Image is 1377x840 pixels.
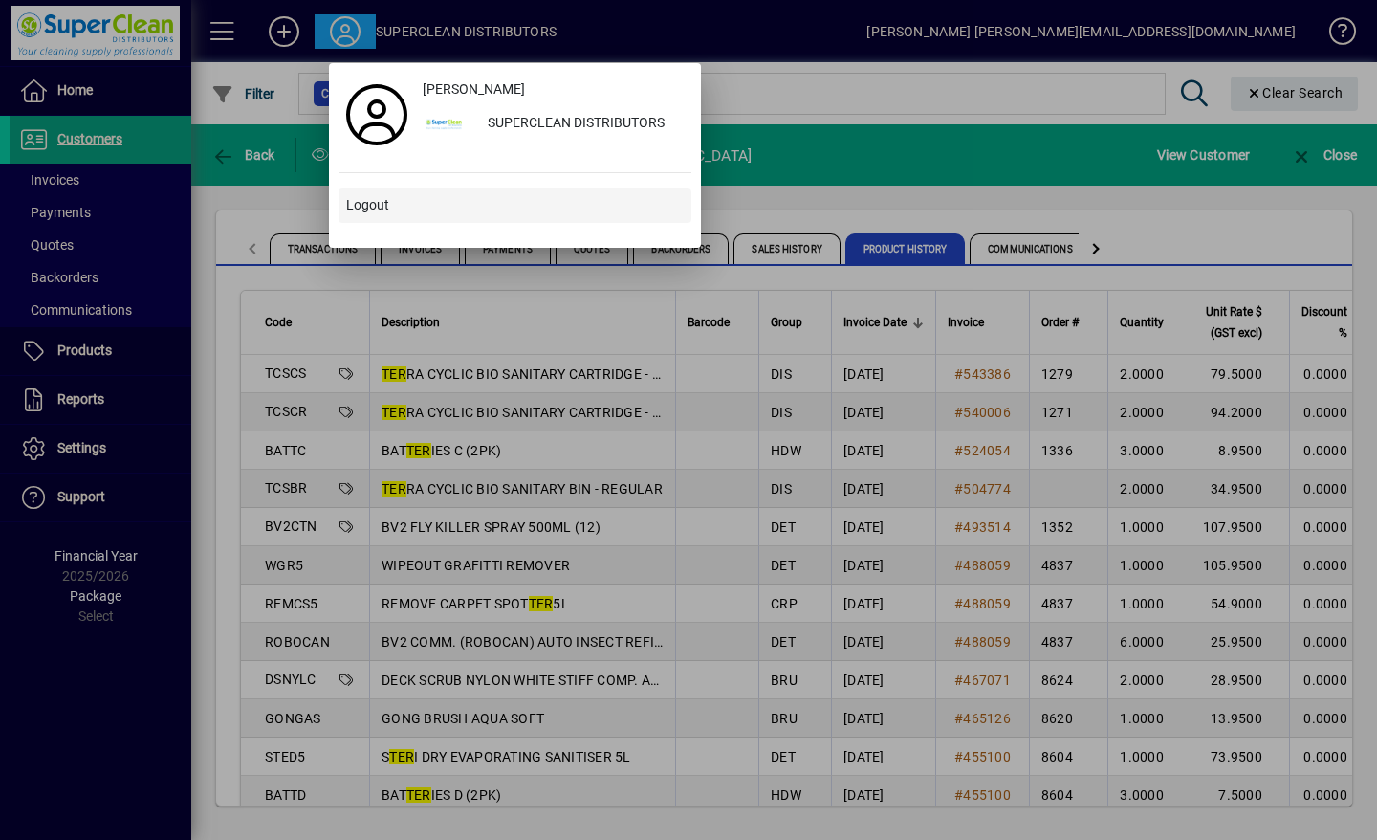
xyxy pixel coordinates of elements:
a: [PERSON_NAME] [415,73,691,107]
span: Logout [346,195,389,215]
span: [PERSON_NAME] [423,79,525,99]
button: SUPERCLEAN DISTRIBUTORS [415,107,691,142]
button: Logout [339,188,691,223]
div: SUPERCLEAN DISTRIBUTORS [472,107,691,142]
a: Profile [339,98,415,132]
